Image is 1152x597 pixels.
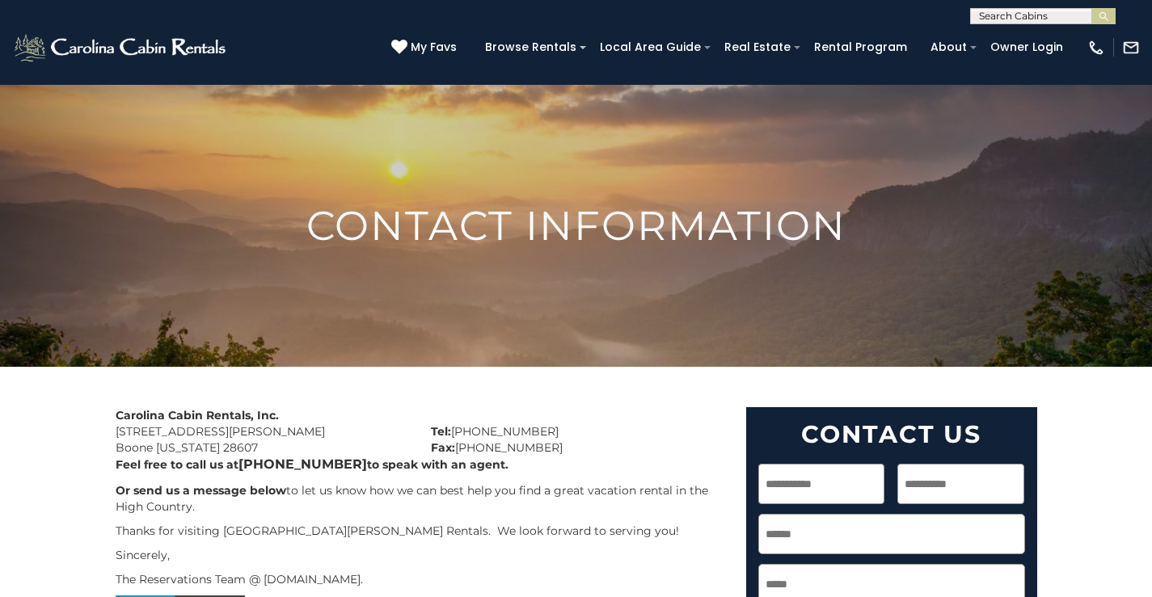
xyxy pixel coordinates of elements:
a: Rental Program [806,35,915,60]
a: Real Estate [716,35,799,60]
div: [PHONE_NUMBER] [PHONE_NUMBER] [419,407,734,456]
p: Sincerely, [116,547,722,563]
h2: Contact Us [758,419,1025,449]
img: phone-regular-white.png [1087,39,1105,57]
a: Owner Login [982,35,1071,60]
b: Feel free to call us at [116,457,238,472]
p: to let us know how we can best help you find a great vacation rental in the High Country. [116,482,722,515]
p: Thanks for visiting [GEOGRAPHIC_DATA][PERSON_NAME] Rentals. We look forward to serving you! [116,523,722,539]
a: About [922,35,975,60]
span: My Favs [411,39,457,56]
strong: Tel: [431,424,451,439]
b: Or send us a message below [116,483,286,498]
b: [PHONE_NUMBER] [238,456,367,472]
strong: Fax: [431,440,455,455]
p: The Reservations Team @ [DOMAIN_NAME]. [116,571,722,587]
a: My Favs [391,39,461,57]
a: Local Area Guide [592,35,709,60]
img: mail-regular-white.png [1122,39,1140,57]
img: White-1-2.png [12,32,230,64]
a: Browse Rentals [477,35,584,60]
div: [STREET_ADDRESS][PERSON_NAME] Boone [US_STATE] 28607 [103,407,419,456]
strong: Carolina Cabin Rentals, Inc. [116,408,279,423]
b: to speak with an agent. [367,457,508,472]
